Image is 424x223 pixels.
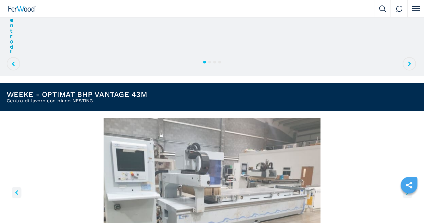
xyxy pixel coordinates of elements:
button: 3 [213,61,216,63]
a: sharethis [401,177,417,193]
img: Search [379,5,386,12]
h2: Centro di lavoro con piano NESTING [7,98,147,103]
button: left-button [12,187,21,198]
button: 4 [218,61,221,63]
button: Click to toggle menu [407,0,424,17]
button: 1 [203,61,206,63]
h1: WEEKE - OPTIMAT BHP VANTAGE 43M [7,91,147,98]
img: Ferwood [8,6,36,12]
iframe: Chat [396,193,419,218]
button: 2 [208,61,211,63]
img: Contact us [396,5,403,12]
